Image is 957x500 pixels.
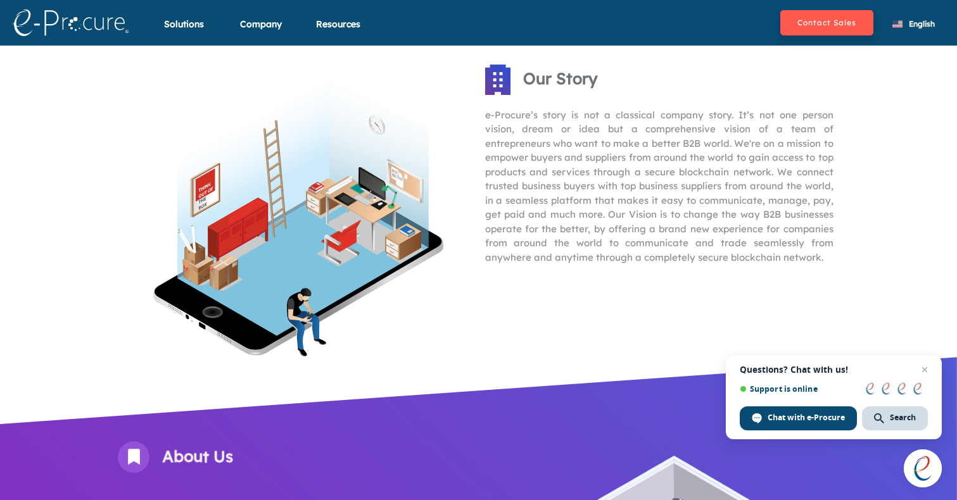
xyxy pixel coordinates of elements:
span: Questions? Chat with us! [740,365,928,375]
button: Contact Sales [780,10,873,35]
img: logo [13,9,129,36]
img: About our story [483,63,512,97]
img: About our story [141,65,455,370]
span: Search [862,406,928,430]
h3: e-Procure’s story is not a classical company story. It’s not one person vision, dream or idea but... [485,108,833,265]
div: Resources [316,18,360,46]
label: About Us [162,444,233,468]
div: Solutions [164,18,204,46]
h1: Our Story [523,70,598,87]
div: Company [240,18,282,46]
a: Open chat [904,449,942,487]
span: Chat with e-Procure [740,406,857,430]
span: English [909,19,935,28]
span: Support is online [740,384,857,394]
span: Search [890,412,916,423]
span: Chat with e-Procure [768,412,845,423]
